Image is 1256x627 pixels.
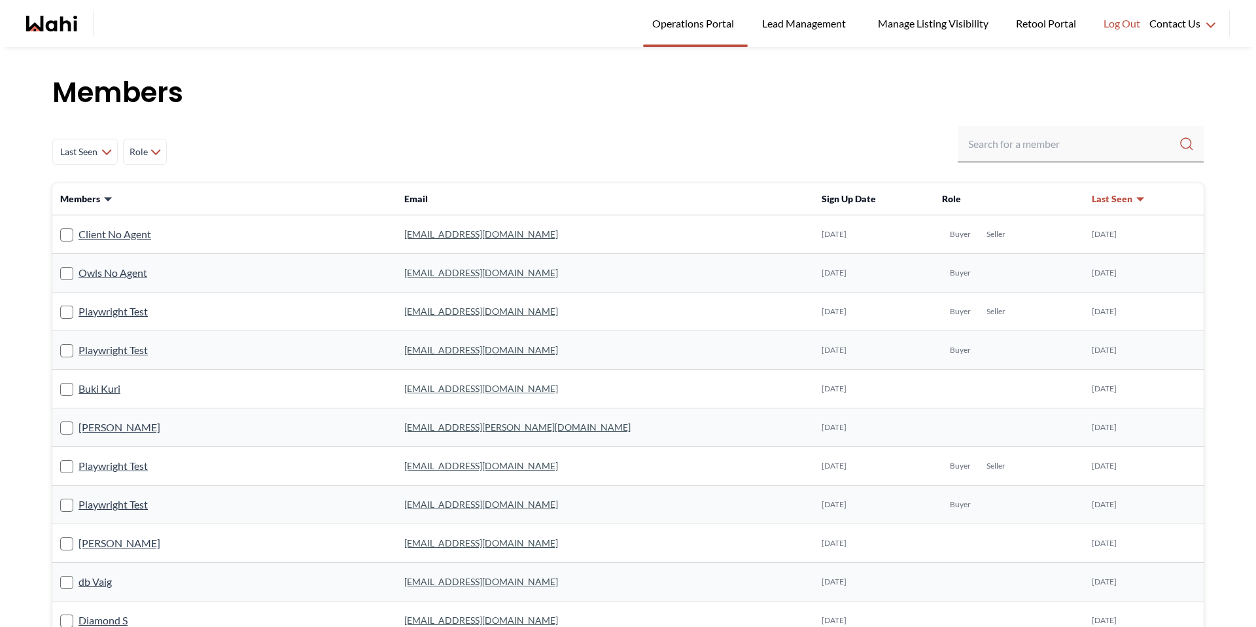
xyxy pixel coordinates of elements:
span: Members [60,192,100,206]
span: Buyer [950,345,971,355]
a: [EMAIL_ADDRESS][DOMAIN_NAME] [404,306,558,317]
span: Seller [986,461,1005,471]
td: [DATE] [1084,408,1204,447]
td: [DATE] [814,563,934,601]
button: Last Seen [1092,192,1145,206]
h1: Members [52,73,1204,113]
a: [PERSON_NAME] [78,535,160,552]
a: Playwright Test [78,342,148,359]
td: [DATE] [814,486,934,524]
a: [EMAIL_ADDRESS][DOMAIN_NAME] [404,344,558,355]
td: [DATE] [814,370,934,408]
span: Seller [986,306,1005,317]
td: [DATE] [1084,524,1204,563]
a: [EMAIL_ADDRESS][DOMAIN_NAME] [404,383,558,394]
span: Buyer [950,306,971,317]
a: [EMAIL_ADDRESS][PERSON_NAME][DOMAIN_NAME] [404,421,631,433]
a: [EMAIL_ADDRESS][DOMAIN_NAME] [404,576,558,587]
button: Members [60,192,113,206]
a: Playwright Test [78,457,148,475]
td: [DATE] [1084,254,1204,293]
a: [EMAIL_ADDRESS][DOMAIN_NAME] [404,499,558,510]
span: Buyer [950,229,971,240]
td: [DATE] [814,524,934,563]
a: [EMAIL_ADDRESS][DOMAIN_NAME] [404,228,558,240]
input: Search input [968,132,1179,156]
span: Operations Portal [652,15,739,32]
span: Log Out [1104,15,1140,32]
a: [EMAIL_ADDRESS][DOMAIN_NAME] [404,460,558,471]
td: [DATE] [1084,293,1204,331]
td: [DATE] [1084,486,1204,524]
a: Playwright Test [78,303,148,320]
span: Manage Listing Visibility [874,15,992,32]
a: Buki Kuri [78,380,120,397]
span: Last Seen [58,140,99,164]
span: Role [942,193,961,204]
td: [DATE] [1084,331,1204,370]
span: Email [404,193,428,204]
td: [DATE] [814,408,934,447]
a: [EMAIL_ADDRESS][DOMAIN_NAME] [404,537,558,548]
a: Owls No Agent [78,264,147,281]
a: Playwright Test [78,496,148,513]
span: Retool Portal [1016,15,1080,32]
a: [EMAIL_ADDRESS][DOMAIN_NAME] [404,267,558,278]
a: [PERSON_NAME] [78,419,160,436]
span: Buyer [950,268,971,278]
span: Buyer [950,499,971,510]
td: [DATE] [1084,563,1204,601]
span: Lead Management [762,15,850,32]
span: Seller [986,229,1005,240]
span: Sign Up Date [822,193,876,204]
a: [EMAIL_ADDRESS][DOMAIN_NAME] [404,615,558,626]
span: Buyer [950,461,971,471]
td: [DATE] [1084,215,1204,254]
a: Client No Agent [78,226,151,243]
span: Role [129,140,148,164]
a: db Vaig [78,573,112,590]
td: [DATE] [814,254,934,293]
td: [DATE] [814,331,934,370]
td: [DATE] [814,447,934,486]
a: Wahi homepage [26,16,77,31]
td: [DATE] [814,293,934,331]
td: [DATE] [814,215,934,254]
td: [DATE] [1084,447,1204,486]
td: [DATE] [1084,370,1204,408]
span: Last Seen [1092,192,1132,206]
